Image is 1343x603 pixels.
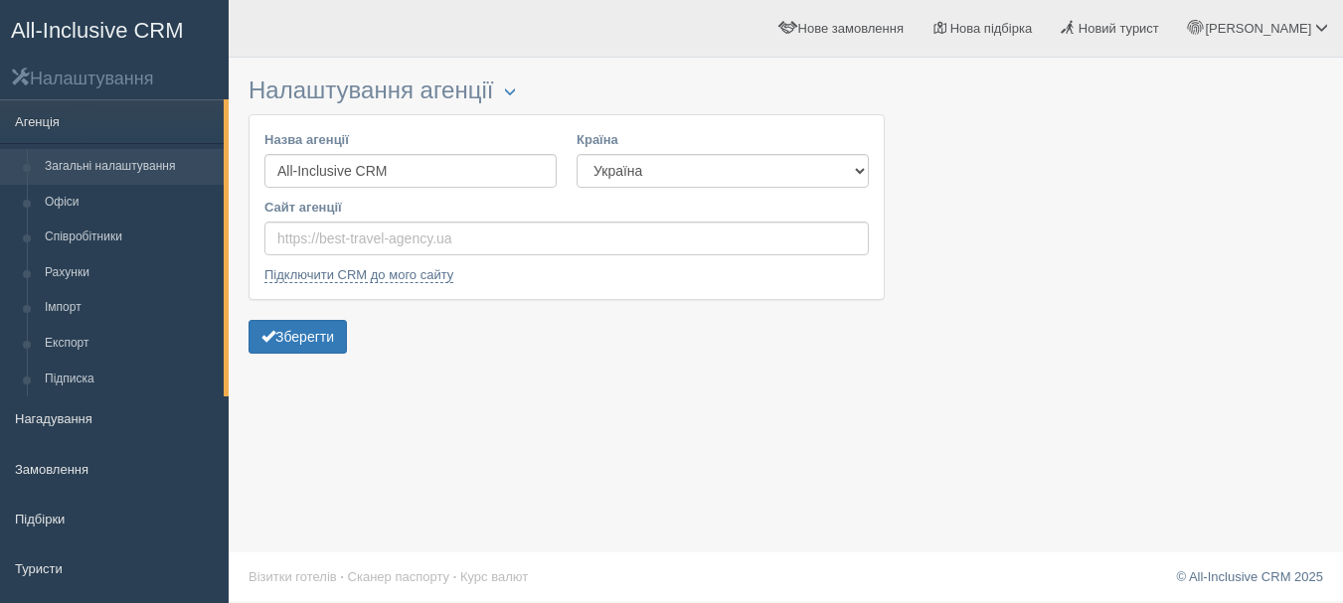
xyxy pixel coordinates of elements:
[11,18,184,43] span: All-Inclusive CRM
[453,569,457,584] span: ·
[36,290,224,326] a: Імпорт
[1079,21,1159,36] span: Новий турист
[36,362,224,397] a: Підписка
[577,130,869,149] label: Країна
[36,255,224,291] a: Рахунки
[249,77,885,104] h3: Налаштування агенції
[264,198,869,217] label: Сайт агенції
[348,569,449,584] a: Сканер паспорту
[36,185,224,221] a: Офіси
[36,149,224,185] a: Загальні налаштування
[340,569,344,584] span: ·
[249,569,337,584] a: Візитки готелів
[1205,21,1311,36] span: [PERSON_NAME]
[1,1,228,56] a: All-Inclusive CRM
[798,21,904,36] span: Нове замовлення
[36,220,224,255] a: Співробітники
[36,326,224,362] a: Експорт
[460,569,528,584] a: Курс валют
[950,21,1033,36] span: Нова підбірка
[264,222,869,255] input: https://best-travel-agency.ua
[264,130,557,149] label: Назва агенції
[249,320,347,354] button: Зберегти
[264,267,453,283] a: Підключити CRM до мого сайту
[1176,569,1323,584] a: © All-Inclusive CRM 2025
